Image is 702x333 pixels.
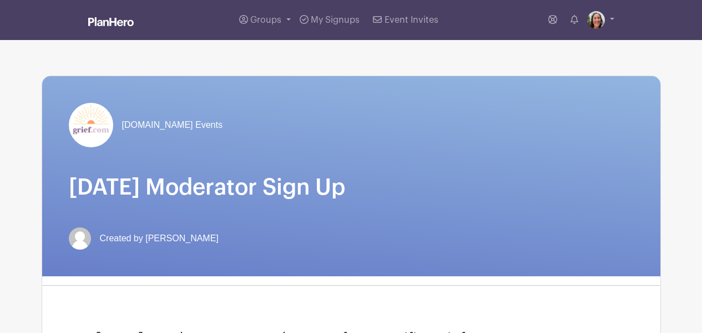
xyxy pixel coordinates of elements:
span: My Signups [311,16,360,24]
img: grief-logo-planhero.png [69,103,113,147]
img: default-ce2991bfa6775e67f084385cd625a349d9dcbb7a52a09fb2fda1e96e2d18dcdb.png [69,227,91,250]
h1: [DATE] Moderator Sign Up [69,174,634,201]
span: Event Invites [385,16,438,24]
span: [DOMAIN_NAME] Events [122,118,223,132]
span: Created by [PERSON_NAME] [100,232,219,245]
span: Groups [250,16,281,24]
img: logo_white-6c42ec7e38ccf1d336a20a19083b03d10ae64f83f12c07503d8b9e83406b4c7d.svg [88,17,134,26]
img: bianca%20Peer%20to%20Peer.jpg [587,11,605,29]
